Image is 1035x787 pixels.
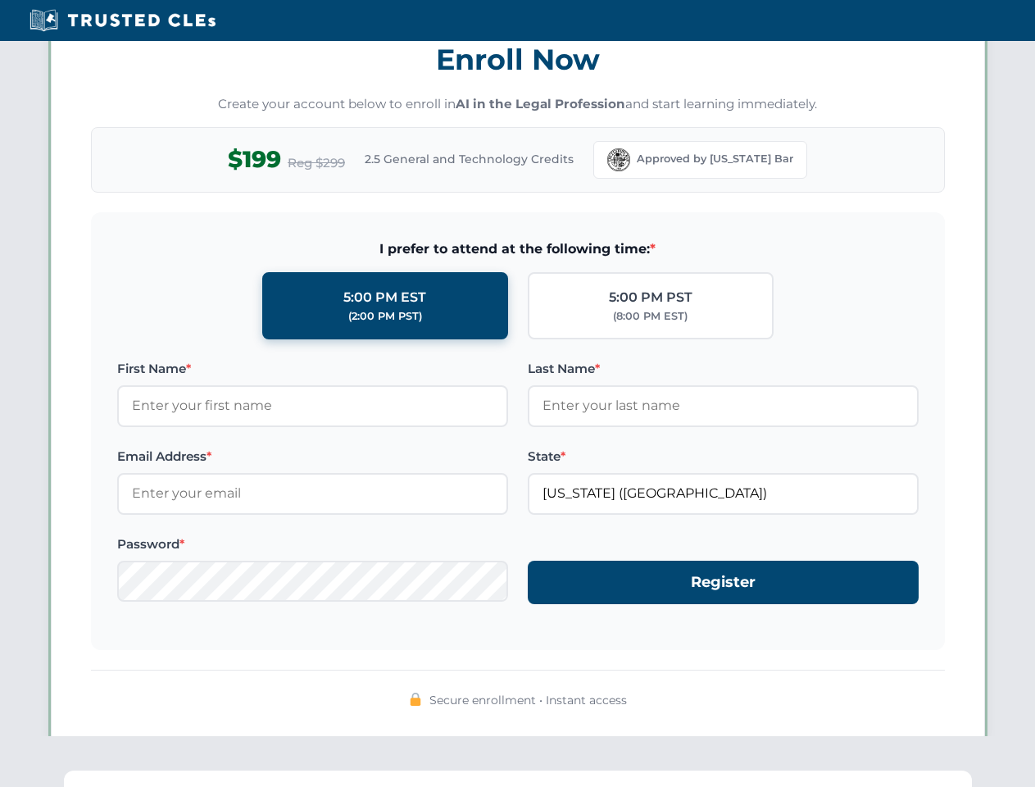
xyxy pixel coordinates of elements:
[228,141,281,178] span: $199
[117,535,508,554] label: Password
[117,447,508,466] label: Email Address
[343,287,426,308] div: 5:00 PM EST
[117,239,919,260] span: I prefer to attend at the following time:
[117,359,508,379] label: First Name
[348,308,422,325] div: (2:00 PM PST)
[609,287,692,308] div: 5:00 PM PST
[528,385,919,426] input: Enter your last name
[91,95,945,114] p: Create your account below to enroll in and start learning immediately.
[456,96,625,111] strong: AI in the Legal Profession
[637,151,793,167] span: Approved by [US_STATE] Bar
[429,691,627,709] span: Secure enrollment • Instant access
[117,385,508,426] input: Enter your first name
[91,34,945,85] h3: Enroll Now
[613,308,688,325] div: (8:00 PM EST)
[607,148,630,171] img: Florida Bar
[528,447,919,466] label: State
[528,473,919,514] input: Florida (FL)
[25,8,220,33] img: Trusted CLEs
[117,473,508,514] input: Enter your email
[528,359,919,379] label: Last Name
[528,561,919,604] button: Register
[288,153,345,173] span: Reg $299
[365,150,574,168] span: 2.5 General and Technology Credits
[409,693,422,706] img: 🔒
